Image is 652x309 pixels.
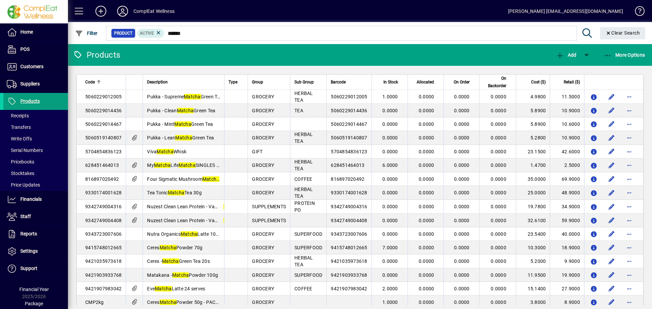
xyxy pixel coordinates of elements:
span: GROCERY [252,300,274,305]
span: 0.0000 [491,300,506,305]
span: On Order [454,78,470,86]
span: 0.0000 [491,121,506,127]
div: [PERSON_NAME] [EMAIL_ADDRESS][DOMAIN_NAME] [508,6,623,17]
span: 0.0000 [419,108,434,113]
span: Pukka - Lean Green Tea [147,135,214,140]
button: More options [624,105,635,116]
span: 9342749004408 [331,218,367,223]
span: Pukka - Supreme Green Tea [147,94,222,99]
span: 0.0000 [382,176,398,182]
span: 9330174001628 [85,190,122,195]
em: Matcha [202,176,219,182]
span: Ceres Powder 50g - PACK DOWN [147,300,234,305]
button: More options [624,201,635,212]
div: In Stock [376,78,404,86]
em: Matcha [175,135,192,140]
span: Financial Year [19,287,49,292]
span: 5060229014436 [331,108,367,113]
span: 5060229012005 [331,94,367,99]
div: Products [73,50,120,60]
span: 0.0000 [454,162,470,168]
em: Matcha [157,149,174,154]
td: 3.8000 [516,295,550,309]
span: GROCERY [252,231,274,237]
span: GROCERY [252,135,274,140]
mat-chip: Activation Status: Active [137,29,164,38]
em: Matcha [155,286,172,291]
button: More Options [602,49,647,61]
td: 11.9500 [516,268,550,282]
button: Add [90,5,112,17]
span: 0.0000 [419,286,434,291]
span: 628451464013 [85,162,119,168]
span: 0.0000 [454,135,470,140]
span: Write Offs [7,136,32,141]
span: Matakana - Powder 100g [147,272,218,278]
span: Active [140,31,154,36]
span: Add [556,52,576,58]
td: 15.1400 [516,282,550,295]
em: Matcha [223,218,240,223]
td: 2.5000 [550,158,584,172]
span: GROCERY [252,162,274,168]
span: 9415748012665 [331,245,367,250]
button: Edit [606,119,617,130]
span: 0.0000 [454,245,470,250]
td: 42.6000 [550,145,584,158]
span: 5060229012005 [85,94,122,99]
span: Customers [20,64,43,69]
td: 19.7800 [516,200,550,214]
td: 9.9000 [550,254,584,268]
span: 9342749004408 [85,218,122,223]
button: Add [554,49,578,61]
button: Edit [606,215,617,226]
span: 0.0000 [382,204,398,209]
td: 10.9000 [550,104,584,117]
button: Edit [606,242,617,253]
em: Matcha [160,300,177,305]
span: 0.0000 [491,258,506,264]
span: 9421903933768 [85,272,122,278]
span: 0.0000 [382,231,398,237]
span: GROCERY [252,176,274,182]
button: More options [624,146,635,157]
td: 10.6000 [550,117,584,131]
span: HERBAL TEA [294,255,313,267]
td: 4.9800 [516,90,550,104]
span: TEA [294,108,303,113]
span: 9421907983042 [331,286,367,291]
span: 0.0000 [491,135,506,140]
span: SUPPLEMENTS [252,218,286,223]
a: Serial Numbers [3,144,68,156]
span: 9330174001628 [331,190,367,195]
span: GROCERY [252,94,274,99]
span: Pricebooks [7,159,34,165]
button: More options [624,215,635,226]
span: 9342749004316 [85,204,122,209]
button: Edit [606,297,617,308]
span: SUPERFOOD [294,272,322,278]
button: Edit [606,256,617,267]
span: CMP2kg [85,300,104,305]
span: POS [20,46,30,52]
span: Description [147,78,168,86]
span: 0.0000 [454,258,470,264]
span: GROCERY [252,272,274,278]
span: 0.0000 [491,190,506,195]
span: 0.0000 [382,272,398,278]
button: More options [624,256,635,267]
button: More options [624,119,635,130]
button: Edit [606,91,617,102]
span: 0.0000 [419,258,434,264]
span: On Backorder [484,75,506,90]
td: 18.9000 [550,241,584,254]
div: Code [85,78,122,86]
span: HERBAL TEA [294,187,313,199]
span: Nuzest Clean Lean Protein - Vanilla 250g [147,204,251,209]
em: Matcha [172,272,189,278]
td: 5.2000 [516,254,550,268]
span: 5060519140807 [85,135,122,140]
a: Transfers [3,121,68,133]
span: 0.0000 [382,108,398,113]
em: Matcha [168,190,185,195]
